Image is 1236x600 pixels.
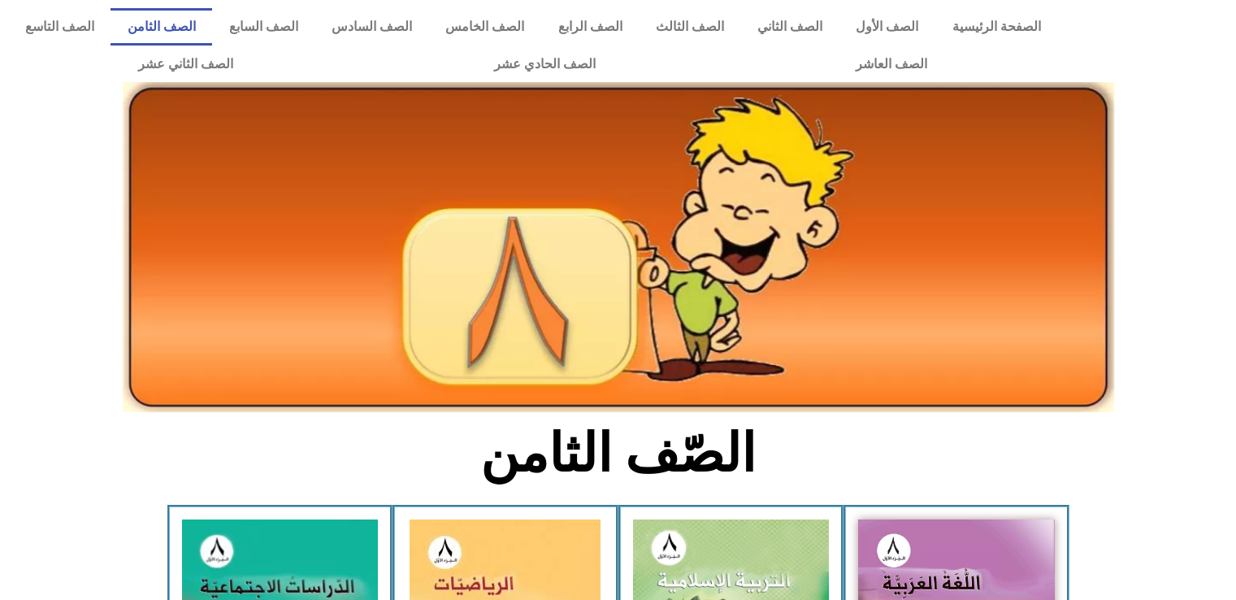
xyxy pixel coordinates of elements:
[740,8,839,46] a: الصف الثاني
[541,8,639,46] a: الصف الرابع
[935,8,1057,46] a: الصفحة الرئيسية
[315,8,429,46] a: الصف السادس
[8,46,363,83] a: الصف الثاني عشر
[212,8,314,46] a: الصف السابع
[363,46,725,83] a: الصف الحادي عشر
[429,8,541,46] a: الصف الخامس
[349,422,887,485] h2: الصّف الثامن
[726,46,1057,83] a: الصف العاشر
[111,8,212,46] a: الصف الثامن
[639,8,740,46] a: الصف الثالث
[8,8,111,46] a: الصف التاسع
[839,8,935,46] a: الصف الأول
